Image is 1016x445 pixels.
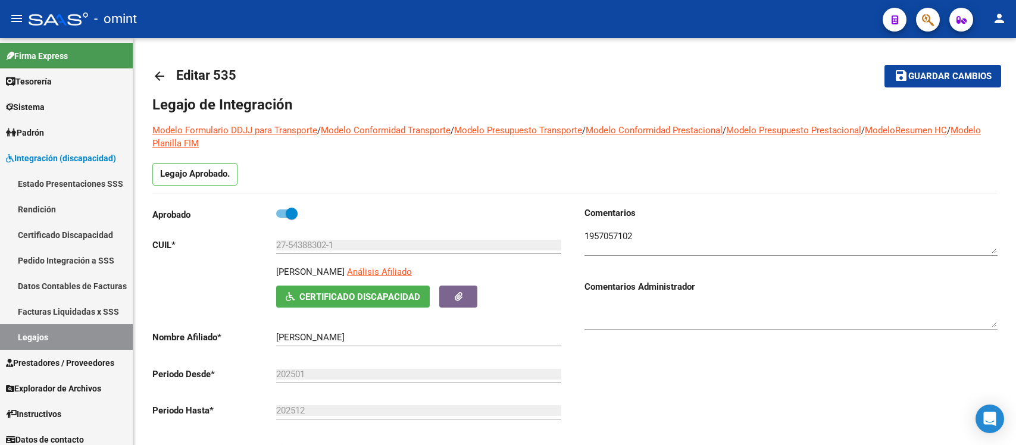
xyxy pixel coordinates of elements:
h3: Comentarios Administrador [584,280,998,293]
span: Instructivos [6,408,61,421]
span: Sistema [6,101,45,114]
mat-icon: menu [10,11,24,26]
button: Guardar cambios [884,65,1001,87]
p: Legajo Aprobado. [152,163,237,186]
p: Periodo Desde [152,368,276,381]
span: Integración (discapacidad) [6,152,116,165]
span: Análisis Afiliado [347,267,412,277]
div: Open Intercom Messenger [976,405,1004,433]
p: Periodo Hasta [152,404,276,417]
a: Modelo Presupuesto Prestacional [726,125,861,136]
a: ModeloResumen HC [865,125,947,136]
span: Explorador de Archivos [6,382,101,395]
span: Guardar cambios [908,71,992,82]
span: Tesorería [6,75,52,88]
a: Modelo Presupuesto Transporte [454,125,582,136]
span: Prestadores / Proveedores [6,356,114,369]
mat-icon: save [894,68,908,83]
p: Nombre Afiliado [152,331,276,344]
span: Firma Express [6,49,68,62]
span: - omint [94,6,137,32]
button: Certificado Discapacidad [276,286,430,308]
a: Modelo Formulario DDJJ para Transporte [152,125,317,136]
a: Modelo Conformidad Transporte [321,125,451,136]
a: Modelo Conformidad Prestacional [586,125,723,136]
span: Editar 535 [176,68,236,83]
mat-icon: person [992,11,1006,26]
p: Aprobado [152,208,276,221]
span: Certificado Discapacidad [299,292,420,302]
p: CUIL [152,239,276,252]
h3: Comentarios [584,206,998,220]
h1: Legajo de Integración [152,95,997,114]
mat-icon: arrow_back [152,69,167,83]
span: Padrón [6,126,44,139]
p: [PERSON_NAME] [276,265,345,278]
